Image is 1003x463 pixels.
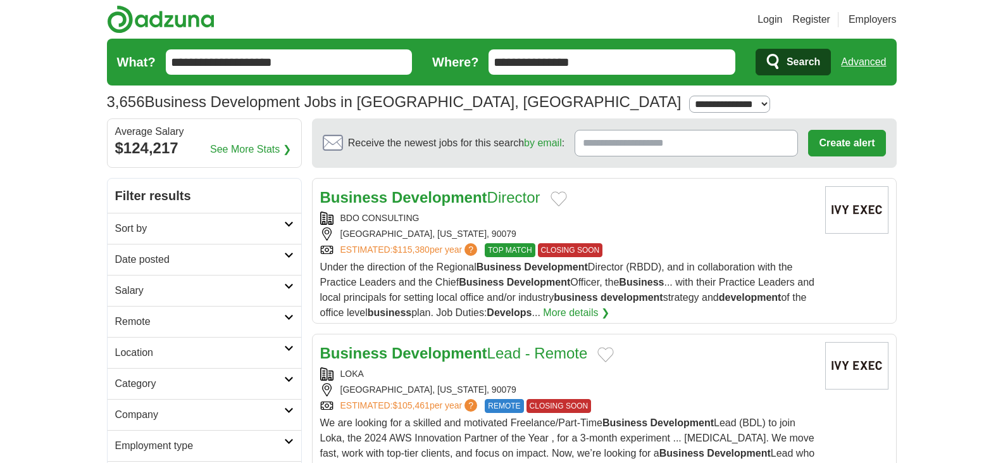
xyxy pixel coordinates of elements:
h2: Remote [115,314,284,329]
button: Search [756,49,831,75]
strong: Development [392,345,487,362]
a: Advanced [841,49,886,75]
span: Under the direction of the Regional Director (RBDD), and in collaboration with the Practice Leade... [320,262,814,318]
div: $124,217 [115,137,294,160]
h2: Filter results [108,179,301,213]
div: BDO CONSULTING [320,212,815,225]
h2: Salary [115,283,284,298]
a: More details ❯ [543,305,609,320]
strong: business [368,307,411,318]
a: Salary [108,275,301,306]
img: Company logo [825,186,888,234]
a: Business DevelopmentLead - Remote [320,345,588,362]
span: ? [464,399,477,412]
span: TOP MATCH [485,243,535,257]
a: Company [108,399,301,430]
span: ? [464,243,477,256]
label: What? [117,53,156,72]
h2: Sort by [115,221,284,236]
a: See More Stats ❯ [210,142,291,157]
a: ESTIMATED:$115,380per year? [340,243,480,257]
strong: development [719,292,782,303]
a: Employment type [108,430,301,461]
span: CLOSING SOON [538,243,603,257]
label: Where? [432,53,478,72]
a: Business DevelopmentDirector [320,189,540,206]
div: Average Salary [115,127,294,137]
strong: development [601,292,663,303]
span: REMOTE [485,399,523,413]
a: Location [108,337,301,368]
strong: Business [619,277,664,288]
span: 3,656 [107,91,145,113]
h1: Business Development Jobs in [GEOGRAPHIC_DATA], [GEOGRAPHIC_DATA] [107,93,682,110]
span: $115,380 [392,244,429,255]
strong: Business [659,448,704,459]
button: Add to favorite jobs [597,347,614,362]
a: Register [792,12,830,27]
a: Sort by [108,213,301,244]
strong: Business [602,417,647,428]
div: LOKA [320,367,815,381]
span: Search [787,49,820,75]
span: Receive the newest jobs for this search : [348,136,564,151]
strong: Development [524,262,587,272]
img: Company logo [825,342,888,390]
a: Category [108,368,301,399]
img: Adzuna logo [107,5,215,34]
span: $105,461 [392,400,429,410]
a: Date posted [108,244,301,275]
h2: Location [115,345,284,360]
a: by email [524,137,562,148]
strong: Business [320,189,388,206]
strong: business [554,292,597,303]
strong: Business [477,262,521,272]
a: Login [757,12,782,27]
strong: Development [651,417,714,428]
a: Remote [108,306,301,337]
strong: Development [392,189,487,206]
a: Employers [849,12,897,27]
h2: Company [115,407,284,422]
h2: Category [115,376,284,391]
div: [GEOGRAPHIC_DATA], [US_STATE], 90079 [320,227,815,241]
strong: Develops [487,307,532,318]
div: [GEOGRAPHIC_DATA], [US_STATE], 90079 [320,383,815,396]
button: Create alert [808,130,885,156]
strong: Development [507,277,570,288]
a: ESTIMATED:$105,461per year? [340,399,480,413]
strong: Business [459,277,504,288]
strong: Development [707,448,770,459]
h2: Employment type [115,438,284,453]
span: CLOSING SOON [526,399,592,413]
h2: Date posted [115,252,284,267]
strong: Business [320,345,388,362]
button: Add to favorite jobs [551,191,567,206]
